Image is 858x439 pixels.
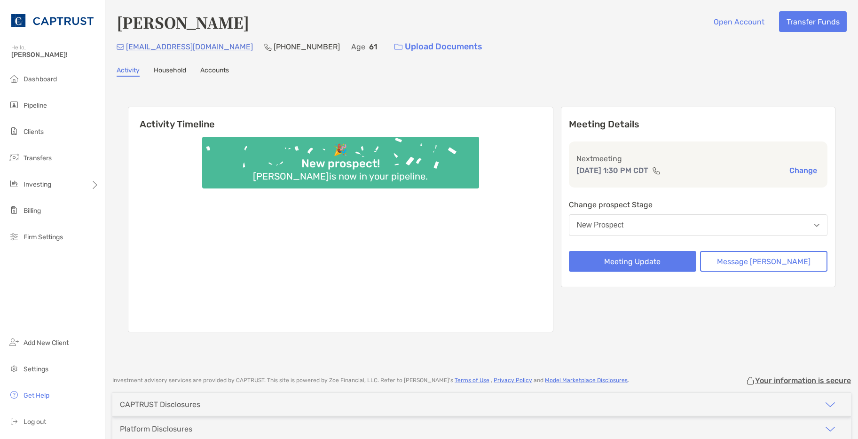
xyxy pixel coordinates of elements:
span: Billing [24,207,41,215]
a: Household [154,66,186,77]
p: Next meeting [576,153,820,165]
button: Change [787,165,820,175]
p: [DATE] 1:30 PM CDT [576,165,648,176]
div: New Prospect [577,221,624,229]
p: Meeting Details [569,118,828,130]
button: Meeting Update [569,251,696,272]
span: Add New Client [24,339,69,347]
h4: [PERSON_NAME] [117,11,249,33]
span: Pipeline [24,102,47,110]
p: Your information is secure [755,376,851,385]
img: add_new_client icon [8,337,20,348]
p: [EMAIL_ADDRESS][DOMAIN_NAME] [126,41,253,53]
a: Privacy Policy [494,377,532,384]
img: billing icon [8,204,20,216]
img: Email Icon [117,44,124,50]
img: logout icon [8,415,20,427]
span: Firm Settings [24,233,63,241]
img: icon arrow [825,423,836,435]
button: New Prospect [569,214,828,236]
p: Investment advisory services are provided by CAPTRUST . This site is powered by Zoe Financial, LL... [112,377,629,384]
img: icon arrow [825,399,836,410]
a: Activity [117,66,140,77]
div: Platform Disclosures [120,424,192,433]
span: Get Help [24,392,49,400]
img: button icon [394,44,402,50]
span: Transfers [24,154,52,162]
span: Dashboard [24,75,57,83]
img: Phone Icon [264,43,272,51]
p: Age [351,41,365,53]
span: Log out [24,418,46,426]
h6: Activity Timeline [128,107,553,130]
span: Clients [24,128,44,136]
span: Settings [24,365,48,373]
div: CAPTRUST Disclosures [120,400,200,409]
button: Open Account [706,11,771,32]
img: transfers icon [8,152,20,163]
img: firm-settings icon [8,231,20,242]
img: dashboard icon [8,73,20,84]
img: settings icon [8,363,20,374]
img: investing icon [8,178,20,189]
p: [PHONE_NUMBER] [274,41,340,53]
a: Terms of Use [455,377,489,384]
div: 🎉 [330,143,351,157]
img: Open dropdown arrow [814,224,819,227]
img: pipeline icon [8,99,20,110]
p: 61 [369,41,377,53]
img: communication type [652,167,661,174]
a: Model Marketplace Disclosures [545,377,628,384]
button: Message [PERSON_NAME] [700,251,827,272]
a: Upload Documents [388,37,488,57]
img: CAPTRUST Logo [11,4,94,38]
img: get-help icon [8,389,20,400]
button: Transfer Funds [779,11,847,32]
div: New prospect! [298,157,384,171]
div: [PERSON_NAME] is now in your pipeline. [249,171,432,182]
p: Change prospect Stage [569,199,828,211]
a: Accounts [200,66,229,77]
span: Investing [24,180,51,188]
span: [PERSON_NAME]! [11,51,99,59]
img: clients icon [8,125,20,137]
img: Confetti [202,137,479,180]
